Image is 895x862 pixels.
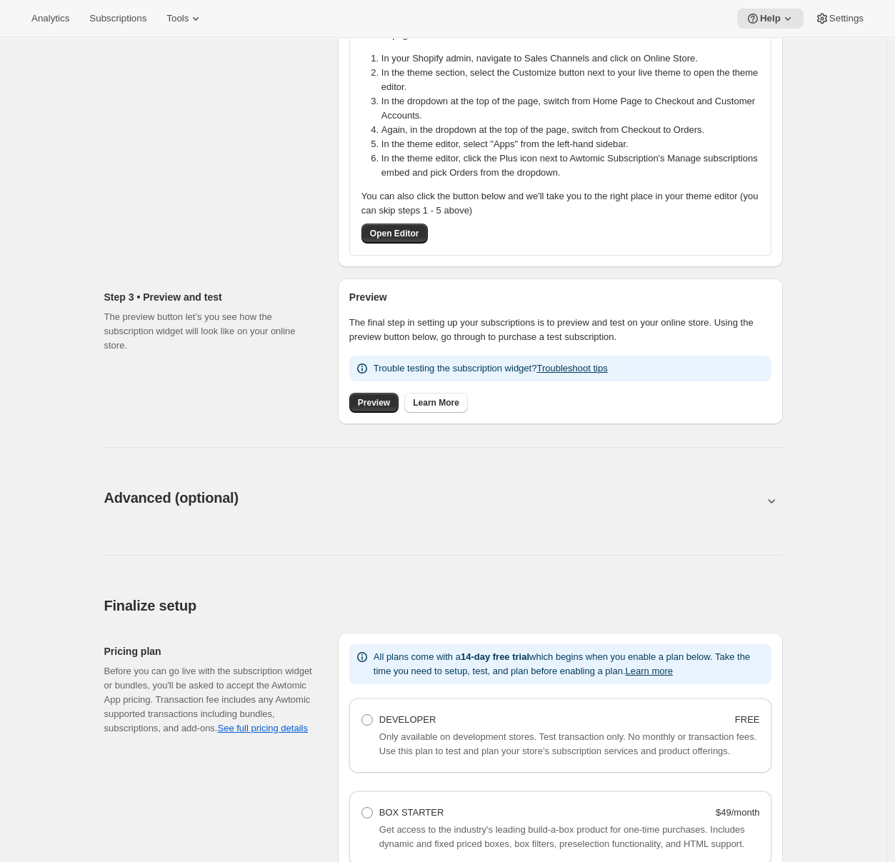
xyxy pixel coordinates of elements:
[381,151,768,180] li: In the theme editor, click the Plus icon next to Awtomic Subscription's Manage subscriptions embe...
[737,9,804,29] button: Help
[735,714,760,725] strong: FREE
[829,13,864,24] span: Settings
[361,189,759,218] p: You can also click the button below and we'll take you to the right place in your theme editor (y...
[760,13,781,24] span: Help
[104,490,239,506] span: Advanced (optional)
[104,290,315,304] h2: Step 3 • Preview and test
[413,397,459,409] span: Learn More
[381,51,768,66] li: In your Shopify admin, navigate to Sales Channels and click on Online Store.
[349,393,399,413] a: Preview
[349,316,771,344] p: The final step in setting up your subscriptions is to preview and test on your online store. Usin...
[217,723,307,733] a: See full pricing details
[104,598,196,613] span: Finalize setup
[379,824,745,849] span: Get access to the industry's leading build-a-box product for one-time purchases. Includes dynamic...
[81,9,155,29] button: Subscriptions
[379,807,444,818] span: BOX STARTER
[379,714,436,725] span: DEVELOPER
[716,807,759,818] strong: $49/month
[381,94,768,123] li: In the dropdown at the top of the page, switch from Home Page to Checkout and Customer Accounts.
[381,66,768,94] li: In the theme section, select the Customize button next to your live theme to open the theme editor.
[374,361,608,376] p: Trouble testing the subscription widget?
[379,731,756,756] span: Only available on development stores. Test transaction only. No monthly or transaction fees. Use ...
[381,123,768,137] li: Again, in the dropdown at the top of the page, switch from Checkout to Orders.
[104,644,315,658] h2: Pricing plan
[381,137,768,151] li: In the theme editor, select "Apps" from the left-hand sidebar.
[461,651,529,662] b: 14-day free trial
[536,363,607,374] a: Troubleshoot tips
[374,650,766,678] p: All plans come with a which begins when you enable a plan below. Take the time you need to setup,...
[31,13,69,24] span: Analytics
[104,664,315,736] div: Before you can go live with the subscription widget or bundles, you'll be asked to accept the Awt...
[158,9,211,29] button: Tools
[370,228,419,239] span: Open Editor
[626,666,673,676] button: Learn more
[361,224,428,244] button: Open Editor
[358,397,390,409] span: Preview
[806,9,872,29] button: Settings
[104,310,315,353] p: The preview button let’s you see how the subscription widget will look like on your online store.
[89,13,146,24] span: Subscriptions
[404,393,468,413] a: Learn More
[23,9,78,29] button: Analytics
[349,290,771,304] h2: Preview
[166,13,189,24] span: Tools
